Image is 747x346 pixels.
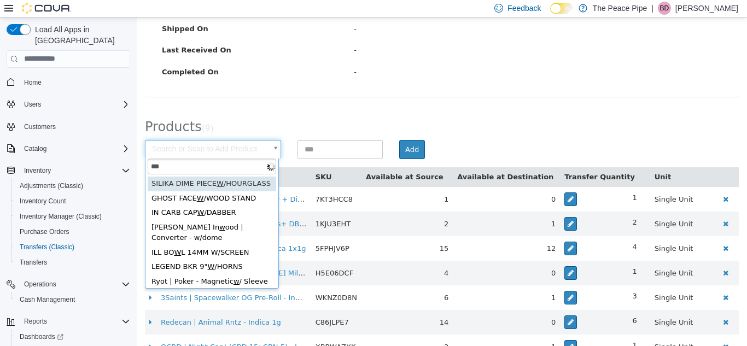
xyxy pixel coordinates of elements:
span: Cash Management [15,293,130,306]
span: Customers [24,122,56,131]
span: Reports [24,317,47,326]
button: Transfers [11,255,135,270]
div: LEGEND BKR 9" /HORNS [11,242,139,257]
span: Transfers (Classic) [15,241,130,254]
span: Inventory [24,166,51,175]
span: Transfers [15,256,130,269]
button: Home [2,74,135,90]
button: Operations [20,278,61,291]
button: Operations [2,277,135,292]
span: Catalog [20,142,130,155]
span: W [37,231,44,239]
span: W [80,162,87,170]
button: Purchase Orders [11,224,135,239]
span: Inventory Manager (Classic) [15,210,130,223]
span: Dark Mode [550,14,551,15]
span: W [71,245,78,253]
a: Dashboards [11,329,135,344]
button: Transfers (Classic) [11,239,135,255]
span: Transfers [20,258,47,267]
span: Cash Management [20,295,75,304]
a: Cash Management [15,293,79,306]
span: Inventory Count [20,197,66,206]
span: Operations [20,278,130,291]
span: Users [20,98,130,111]
a: Adjustments (Classic) [15,179,87,192]
button: Adjustments (Classic) [11,178,135,193]
span: BD [660,2,669,15]
a: Home [20,76,46,89]
a: Transfers (Classic) [15,241,79,254]
span: Catalog [24,144,46,153]
img: Cova [22,3,71,14]
span: Purchase Orders [20,227,69,236]
div: SILIKA DIME PIECE /HOURGLASS [11,159,139,174]
span: Home [20,75,130,89]
div: Brandon Duthie [658,2,671,15]
p: The Peace Pipe [593,2,647,15]
span: W [61,191,68,199]
span: Transfers (Classic) [20,243,74,251]
a: Customers [20,120,60,133]
span: Inventory Count [15,195,130,208]
div: Ryot | Poker - Magnetic / Sleeve [11,257,139,272]
p: [PERSON_NAME] [675,2,738,15]
span: Dashboards [20,332,63,341]
button: Users [2,97,135,112]
button: Inventory [20,164,55,177]
input: Dark Mode [550,3,573,14]
a: Dashboards [15,330,68,343]
div: ILL BO L 14MM W/SCREEN [11,228,139,243]
div: IN CARB CAP /DABBER [11,188,139,203]
a: Inventory Manager (Classic) [15,210,106,223]
button: Cash Management [11,292,135,307]
span: Inventory Manager (Classic) [20,212,102,221]
span: Adjustments (Classic) [15,179,130,192]
button: Customers [2,119,135,134]
span: Operations [24,280,56,289]
span: Home [24,78,42,87]
button: Catalog [20,142,51,155]
button: Catalog [2,141,135,156]
a: Purchase Orders [15,225,74,238]
button: Inventory [2,163,135,178]
div: [PERSON_NAME] In ood | Converter - w/dome [11,203,139,228]
span: Inventory [20,164,130,177]
span: W [60,177,67,185]
span: Users [24,100,41,109]
span: Load All Apps in [GEOGRAPHIC_DATA] [31,24,130,46]
button: Users [20,98,45,111]
span: w [97,260,103,268]
div: GHOST FACE /WOOD STAND [11,174,139,189]
button: Reports [2,314,135,329]
p: | [651,2,653,15]
span: Reports [20,315,130,328]
button: Reports [20,315,51,328]
span: Feedback [507,3,541,14]
button: Inventory Manager (Classic) [11,209,135,224]
span: Adjustments (Classic) [20,181,83,190]
span: Purchase Orders [15,225,130,238]
a: Inventory Count [15,195,71,208]
button: Inventory Count [11,193,135,209]
span: Dashboards [15,330,130,343]
a: Transfers [15,256,51,269]
span: Customers [20,120,130,133]
span: w [83,206,89,214]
